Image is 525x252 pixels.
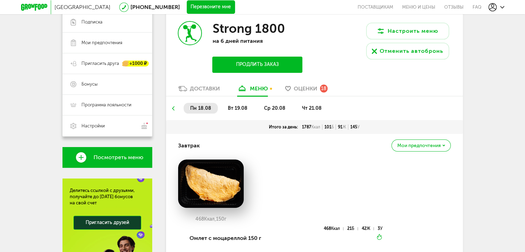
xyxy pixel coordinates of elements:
span: Программа лояльности [81,102,132,108]
a: Посмотреть меню [62,147,152,168]
span: У [380,226,382,231]
span: Ж [367,226,370,231]
a: Доставки [175,85,223,96]
a: Пригласить друга +1000 ₽ [62,53,152,74]
button: Перезвоните мне [187,0,235,14]
span: Мои предпочтения [81,40,122,46]
div: Итого за день: [267,124,300,130]
button: Настроить меню [366,23,449,39]
div: Доставки [190,85,220,92]
a: [PHONE_NUMBER] [130,4,180,10]
div: 468 150 [178,216,244,222]
a: Оценки 18 [282,85,331,96]
span: Мои предпочтения [397,143,441,148]
a: Бонусы [62,74,152,95]
div: +1000 ₽ [123,61,149,67]
span: Пригласить друга [81,60,119,67]
div: 18 [320,85,328,92]
div: 3 [378,227,382,230]
div: Делитесь ссылкой с друзьями, получайте до [DATE] бонусов на свой счет [70,187,145,206]
div: 91 [336,124,348,130]
img: big_YlZAoIP0WmeQoQ1x.png [178,159,244,208]
div: Омлет с моцареллой 150 г [189,226,285,250]
div: 21 [347,227,358,230]
h3: Strong 1800 [212,21,285,36]
span: У [357,125,360,129]
span: вт 19.08 [227,105,247,111]
span: Б [331,125,334,129]
p: на 6 дней питания [212,38,302,44]
span: Бонусы [81,81,98,87]
div: 42 [362,227,374,230]
span: Ккал, [204,216,216,222]
button: Отменить автобронь [366,43,449,59]
div: 145 [348,124,362,130]
a: Пригласить друзей [74,216,141,230]
a: меню [234,85,271,96]
span: Б [352,226,354,231]
span: [GEOGRAPHIC_DATA] [55,4,110,10]
span: Ккал [311,125,320,129]
span: чт 21.08 [302,105,321,111]
span: Оценки [294,85,317,92]
a: Подписка [62,12,152,32]
span: г [224,216,226,222]
span: пн 18.08 [190,105,211,111]
a: Программа лояльности [62,95,152,115]
span: Посмотреть меню [94,154,143,161]
div: 101 [322,124,336,130]
button: Продлить заказ [212,57,302,73]
a: Мои предпочтения [62,32,152,53]
div: 1787 [300,124,322,130]
div: 468 [324,227,343,230]
span: Ккал [331,226,340,231]
div: Отменить автобронь [380,47,443,55]
a: Настройки [62,115,152,136]
span: Ж [342,125,346,129]
span: Подписка [81,19,103,25]
span: ср 20.08 [264,105,285,111]
div: меню [250,85,268,92]
span: Настройки [81,123,105,129]
h4: Завтрак [178,139,200,152]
